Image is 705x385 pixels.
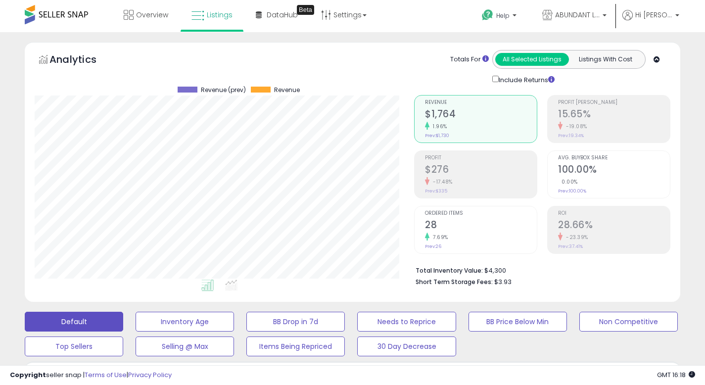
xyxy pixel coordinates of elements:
button: 30 Day Decrease [357,337,456,356]
b: Total Inventory Value: [416,266,483,275]
i: Get Help [481,9,494,21]
small: 1.96% [429,123,447,130]
small: Prev: $335 [425,188,447,194]
span: Revenue (prev) [201,87,246,94]
h2: 28.66% [558,219,670,233]
b: Short Term Storage Fees: [416,278,493,286]
span: ABUNDANT LiFE [555,10,600,20]
div: seller snap | | [10,371,172,380]
button: BB Drop in 7d [246,312,345,332]
button: Default [25,312,123,332]
button: BB Price Below Min [469,312,567,332]
button: Non Competitive [579,312,678,332]
span: Revenue [425,100,537,105]
button: Needs to Reprice [357,312,456,332]
span: Revenue [274,87,300,94]
small: -23.39% [563,234,588,241]
span: Hi [PERSON_NAME] [635,10,672,20]
h2: 28 [425,219,537,233]
h5: Analytics [49,52,116,69]
span: 2025-10-13 16:18 GMT [657,370,695,380]
span: Ordered Items [425,211,537,216]
a: Privacy Policy [128,370,172,380]
h2: $1,764 [425,108,537,122]
button: All Selected Listings [495,53,569,66]
small: 0.00% [558,178,578,186]
button: Inventory Age [136,312,234,332]
strong: Copyright [10,370,46,380]
small: Prev: $1,730 [425,133,449,139]
small: Prev: 37.41% [558,243,583,249]
a: Help [474,1,526,32]
div: Tooltip anchor [297,5,314,15]
button: Listings With Cost [568,53,642,66]
button: Selling @ Max [136,337,234,356]
span: Profit [425,155,537,161]
span: Listings [207,10,233,20]
span: Profit [PERSON_NAME] [558,100,670,105]
small: -19.08% [563,123,587,130]
small: Prev: 100.00% [558,188,586,194]
span: Help [496,11,510,20]
div: Include Returns [485,74,566,85]
span: DataHub [267,10,298,20]
button: Items Being Repriced [246,337,345,356]
h2: 100.00% [558,164,670,177]
h2: $276 [425,164,537,177]
span: $3.93 [494,277,512,287]
div: Totals For [450,55,489,64]
small: Prev: 26 [425,243,441,249]
small: -17.48% [429,178,453,186]
span: Overview [136,10,168,20]
button: Top Sellers [25,337,123,356]
small: Prev: 19.34% [558,133,584,139]
li: $4,300 [416,264,663,276]
span: ROI [558,211,670,216]
a: Terms of Use [85,370,127,380]
a: Hi [PERSON_NAME] [622,10,679,32]
h2: 15.65% [558,108,670,122]
span: Avg. Buybox Share [558,155,670,161]
small: 7.69% [429,234,448,241]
